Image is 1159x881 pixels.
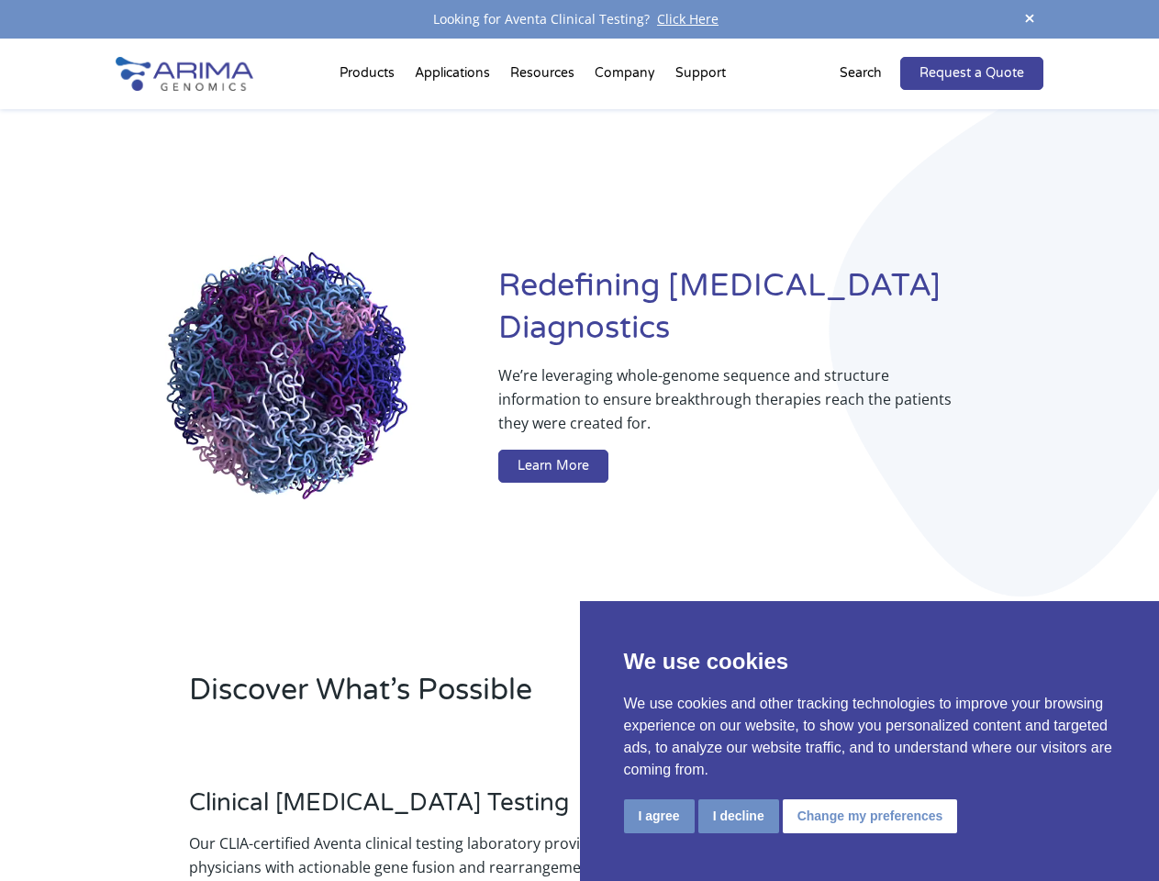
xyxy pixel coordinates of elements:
[840,61,882,85] p: Search
[116,57,253,91] img: Arima-Genomics-logo
[650,10,726,28] a: Click Here
[498,450,608,483] a: Learn More
[783,799,958,833] button: Change my preferences
[698,799,779,833] button: I decline
[624,799,695,833] button: I agree
[498,265,1043,363] h1: Redefining [MEDICAL_DATA] Diagnostics
[189,788,652,831] h3: Clinical [MEDICAL_DATA] Testing
[498,363,970,450] p: We’re leveraging whole-genome sequence and structure information to ensure breakthrough therapies...
[900,57,1043,90] a: Request a Quote
[189,670,798,725] h2: Discover What’s Possible
[116,7,1042,31] div: Looking for Aventa Clinical Testing?
[624,693,1116,781] p: We use cookies and other tracking technologies to improve your browsing experience on our website...
[624,645,1116,678] p: We use cookies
